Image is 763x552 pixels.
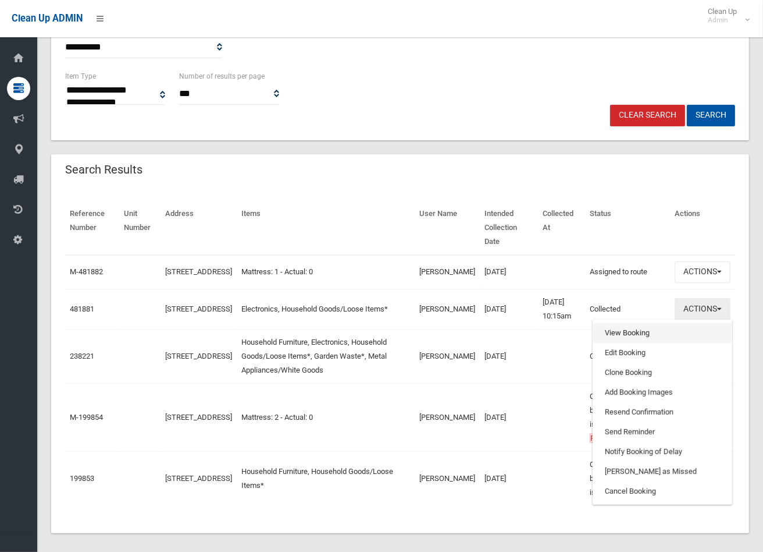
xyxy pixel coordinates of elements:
th: User Name [415,201,480,255]
td: Collected [585,329,670,383]
a: Resend Confirmation [593,402,732,422]
th: Intended Collection Date [480,201,538,255]
a: M-199854 [70,413,103,422]
th: Collected At [538,201,585,255]
td: [PERSON_NAME] [415,255,480,289]
a: Clone Booking [593,363,732,383]
a: Add Booking Images [593,383,732,402]
button: Actions [675,298,730,320]
a: [STREET_ADDRESS] [165,413,232,422]
td: Household Furniture, Household Goods/Loose Items* [237,451,415,505]
td: Electronics, Household Goods/Loose Items* [237,289,415,329]
a: [STREET_ADDRESS] [165,474,232,483]
td: Mattress: 2 - Actual: 0 [237,383,415,451]
td: Collection attempted but driver reported issues [585,451,670,505]
th: Actions [670,201,735,255]
a: 481881 [70,305,94,313]
small: Admin [708,16,737,24]
td: [DATE] [480,329,538,383]
th: Address [161,201,237,255]
a: [PERSON_NAME] as Missed [593,462,732,482]
td: Assigned to route [585,255,670,289]
a: Edit Booking [593,343,732,363]
a: M-481882 [70,267,103,276]
td: [DATE] [480,383,538,451]
th: Unit Number [119,201,161,255]
th: Status [585,201,670,255]
span: Clean Up ADMIN [12,13,83,24]
td: Collected [585,289,670,329]
a: [STREET_ADDRESS] [165,352,232,360]
td: [DATE] [480,255,538,289]
a: [STREET_ADDRESS] [165,305,232,313]
td: [PERSON_NAME] [415,451,480,505]
a: Cancel Booking [593,482,732,501]
th: Reference Number [65,201,119,255]
button: Search [687,105,735,126]
label: Item Type [65,70,96,83]
td: [DATE] [480,451,538,505]
span: Previously Missed [590,433,651,443]
td: Household Furniture, Electronics, Household Goods/Loose Items*, Garden Waste*, Metal Appliances/W... [237,329,415,383]
a: 199853 [70,474,94,483]
a: Clear Search [610,105,685,126]
td: Collection attempted but driver reported issues [585,383,670,451]
td: [DATE] [480,289,538,329]
th: Items [237,201,415,255]
a: View Booking [593,323,732,343]
td: [PERSON_NAME] [415,289,480,329]
td: [PERSON_NAME] [415,329,480,383]
a: 238221 [70,352,94,360]
td: [PERSON_NAME] [415,383,480,451]
label: Number of results per page [179,70,265,83]
td: [DATE] 10:15am [538,289,585,329]
button: Actions [675,261,730,283]
a: Notify Booking of Delay [593,442,732,462]
td: Mattress: 1 - Actual: 0 [237,255,415,289]
a: Send Reminder [593,422,732,442]
span: Clean Up [702,7,748,24]
a: [STREET_ADDRESS] [165,267,232,276]
header: Search Results [51,158,156,181]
